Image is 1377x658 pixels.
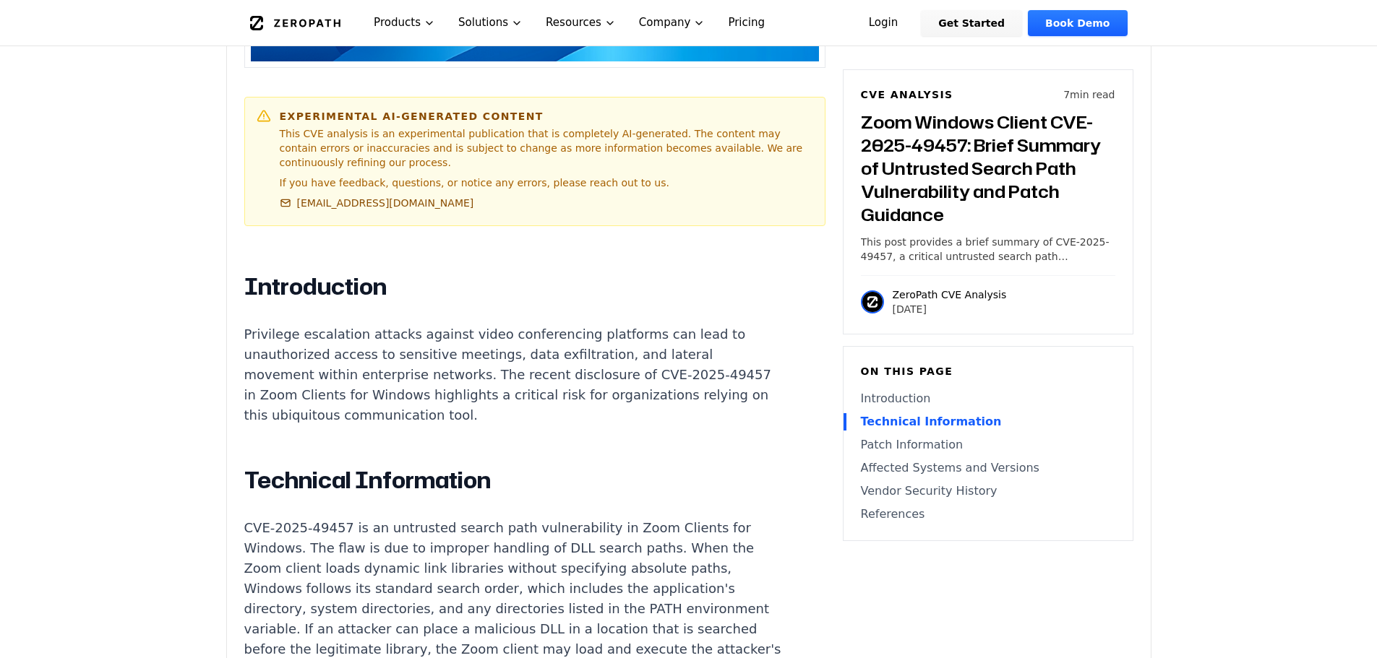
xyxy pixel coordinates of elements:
[861,506,1115,523] a: References
[861,459,1115,477] a: Affected Systems and Versions
[893,287,1007,302] p: ZeroPath CVE Analysis
[244,466,782,495] h2: Technical Information
[861,111,1115,226] h3: Zoom Windows Client CVE-2025-49457: Brief Summary of Untrusted Search Path Vulnerability and Patc...
[851,10,916,36] a: Login
[280,126,813,170] p: This CVE analysis is an experimental publication that is completely AI-generated. The content may...
[893,302,1007,316] p: [DATE]
[861,235,1115,264] p: This post provides a brief summary of CVE-2025-49457, a critical untrusted search path vulnerabil...
[1063,87,1115,102] p: 7 min read
[861,290,884,313] img: ZeroPath CVE Analysis
[280,109,813,124] h6: Experimental AI-Generated Content
[244,324,782,425] p: Privilege escalation attacks against video conferencing platforms can lead to unauthorized access...
[1028,10,1127,36] a: Book Demo
[861,87,953,102] h6: CVE Analysis
[861,482,1115,500] a: Vendor Security History
[861,436,1115,454] a: Patch Information
[244,272,782,301] h2: Introduction
[280,196,474,210] a: [EMAIL_ADDRESS][DOMAIN_NAME]
[921,10,1022,36] a: Get Started
[861,390,1115,407] a: Introduction
[280,176,813,190] p: If you have feedback, questions, or notice any errors, please reach out to us.
[861,413,1115,430] a: Technical Information
[861,364,1115,378] h6: On this page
